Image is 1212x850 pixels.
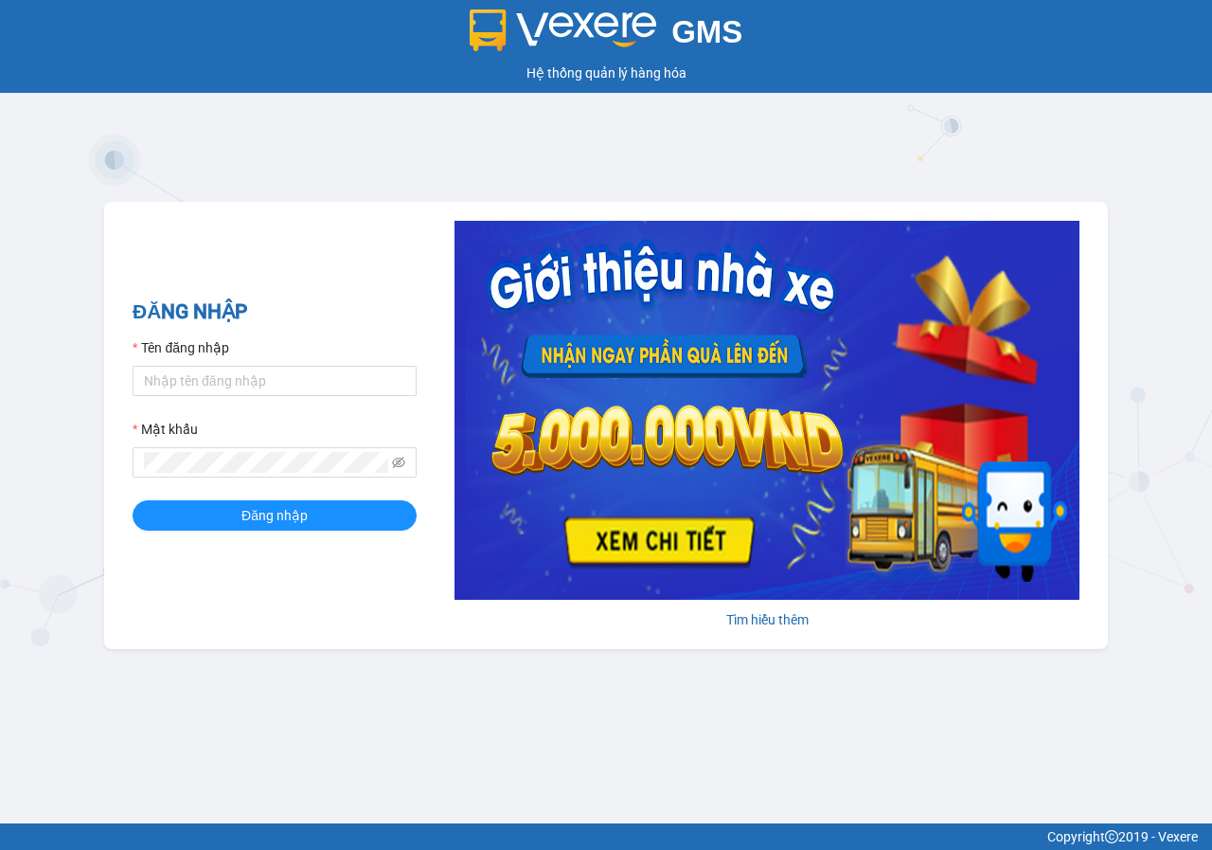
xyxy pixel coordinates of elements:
img: logo 2 [470,9,657,51]
label: Mật khẩu [133,419,198,440]
a: GMS [470,28,743,44]
button: Đăng nhập [133,500,417,531]
div: Hệ thống quản lý hàng hóa [5,63,1207,83]
input: Tên đăng nhập [133,366,417,396]
h2: ĐĂNG NHẬP [133,297,417,328]
input: Mật khẩu [144,452,388,473]
span: Đăng nhập [241,505,308,526]
div: Tìm hiểu thêm [454,609,1079,630]
div: Copyright 2019 - Vexere [14,826,1198,847]
span: GMS [671,14,742,49]
span: eye-invisible [392,456,405,469]
img: banner-0 [454,221,1079,600]
label: Tên đăng nhập [133,337,229,358]
span: copyright [1105,830,1118,843]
